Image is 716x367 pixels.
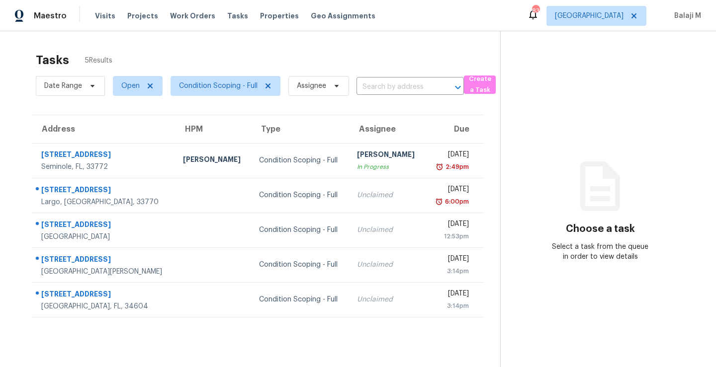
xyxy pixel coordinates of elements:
span: Geo Assignments [311,11,375,21]
th: Address [32,115,175,143]
div: [GEOGRAPHIC_DATA] [41,232,167,242]
div: [STREET_ADDRESS] [41,220,167,232]
span: Work Orders [170,11,215,21]
span: Date Range [44,81,82,91]
th: Due [425,115,484,143]
div: [DATE] [433,149,469,162]
div: Condition Scoping - Full [259,225,341,235]
div: 3:14pm [433,301,469,311]
div: Condition Scoping - Full [259,294,341,304]
button: Open [451,80,465,94]
div: 12:53pm [433,231,469,241]
span: Open [121,81,140,91]
div: [DATE] [433,219,469,231]
span: Projects [127,11,158,21]
span: Visits [95,11,115,21]
span: Create a Task [469,73,491,96]
input: Search by address [357,79,436,95]
button: Create a Task [464,75,496,94]
div: Unclaimed [357,294,417,304]
div: [STREET_ADDRESS] [41,289,167,301]
div: Condition Scoping - Full [259,190,341,200]
span: Assignee [297,81,326,91]
div: Condition Scoping - Full [259,155,341,165]
div: 2:49pm [444,162,469,172]
img: Overdue Alarm Icon [435,197,443,207]
div: [PERSON_NAME] [183,154,243,167]
span: Maestro [34,11,67,21]
th: HPM [175,115,251,143]
span: Balaji M [670,11,701,21]
div: Select a task from the queue in order to view details [550,242,650,262]
div: Seminole, FL, 33772 [41,162,167,172]
div: 6:00pm [443,197,469,207]
div: Unclaimed [357,260,417,270]
div: [PERSON_NAME] [357,149,417,162]
div: [GEOGRAPHIC_DATA], FL, 34604 [41,301,167,311]
span: [GEOGRAPHIC_DATA] [555,11,624,21]
div: In Progress [357,162,417,172]
div: [STREET_ADDRESS] [41,149,167,162]
h2: Tasks [36,55,69,65]
div: [DATE] [433,184,469,197]
th: Type [251,115,349,143]
div: [STREET_ADDRESS] [41,185,167,197]
div: Largo, [GEOGRAPHIC_DATA], 33770 [41,197,167,207]
div: 3:14pm [433,266,469,276]
div: Unclaimed [357,225,417,235]
span: Properties [260,11,299,21]
div: Unclaimed [357,190,417,200]
div: [GEOGRAPHIC_DATA][PERSON_NAME] [41,267,167,277]
span: Condition Scoping - Full [179,81,258,91]
div: [DATE] [433,254,469,266]
div: [DATE] [433,289,469,301]
img: Overdue Alarm Icon [436,162,444,172]
th: Assignee [349,115,425,143]
div: Condition Scoping - Full [259,260,341,270]
div: [STREET_ADDRESS] [41,254,167,267]
span: Tasks [227,12,248,19]
span: 5 Results [85,56,112,66]
h3: Choose a task [566,224,635,234]
div: 83 [532,6,539,16]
